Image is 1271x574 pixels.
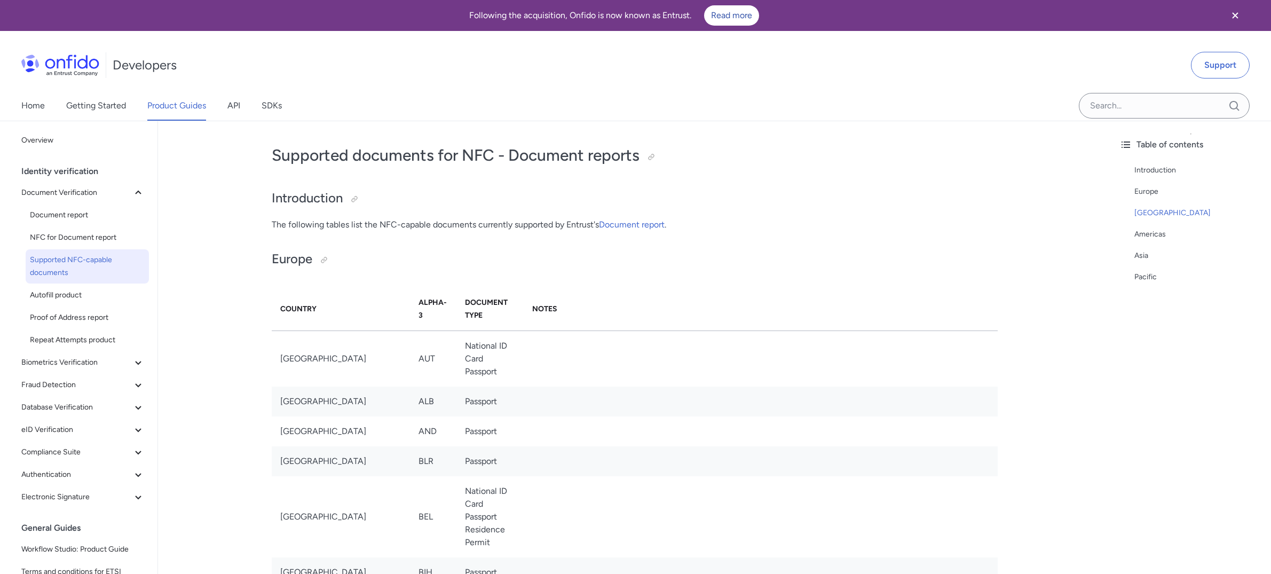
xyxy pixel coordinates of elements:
[21,161,153,182] div: Identity verification
[17,130,149,151] a: Overview
[599,219,665,230] a: Document report
[30,209,145,222] span: Document report
[456,476,524,557] td: National ID Card Passport Residence Permit
[280,304,317,313] strong: Country
[1119,138,1262,151] div: Table of contents
[21,134,145,147] span: Overview
[272,387,410,416] td: [GEOGRAPHIC_DATA]
[262,91,282,121] a: SDKs
[17,464,149,485] button: Authentication
[17,374,149,396] button: Fraud Detection
[456,416,524,446] td: Passport
[1134,271,1262,284] a: Pacific
[272,250,998,269] h2: Europe
[17,539,149,560] a: Workflow Studio: Product Guide
[456,387,524,416] td: Passport
[1134,185,1262,198] a: Europe
[456,446,524,476] td: Passport
[147,91,206,121] a: Product Guides
[17,419,149,441] button: eID Verification
[30,334,145,347] span: Repeat Attempts product
[272,145,998,166] h1: Supported documents for NFC - Document reports
[704,5,759,26] a: Read more
[1134,164,1262,177] a: Introduction
[26,227,149,248] a: NFC for Document report
[272,218,998,231] p: The following tables list the NFC-capable documents currently supported by Entrust's .
[113,57,177,74] h1: Developers
[30,311,145,324] span: Proof of Address report
[419,298,447,320] strong: Alpha-3
[272,416,410,446] td: [GEOGRAPHIC_DATA]
[410,387,456,416] td: ALB
[410,476,456,557] td: BEL
[21,356,132,369] span: Biometrics Verification
[272,476,410,557] td: [GEOGRAPHIC_DATA]
[21,446,132,459] span: Compliance Suite
[17,182,149,203] button: Document Verification
[30,254,145,279] span: Supported NFC-capable documents
[26,329,149,351] a: Repeat Attempts product
[272,446,410,476] td: [GEOGRAPHIC_DATA]
[410,416,456,446] td: AND
[26,285,149,306] a: Autofill product
[26,249,149,284] a: Supported NFC-capable documents
[13,5,1215,26] div: Following the acquisition, Onfido is now known as Entrust.
[17,352,149,373] button: Biometrics Verification
[26,307,149,328] a: Proof of Address report
[21,543,145,556] span: Workflow Studio: Product Guide
[1215,2,1255,29] button: Close banner
[17,442,149,463] button: Compliance Suite
[21,54,99,76] img: Onfido Logo
[410,446,456,476] td: BLR
[1229,9,1242,22] svg: Close banner
[1134,207,1262,219] a: [GEOGRAPHIC_DATA]
[21,91,45,121] a: Home
[21,401,132,414] span: Database Verification
[227,91,240,121] a: API
[21,517,153,539] div: General Guides
[21,423,132,436] span: eID Verification
[410,331,456,387] td: AUT
[21,186,132,199] span: Document Verification
[21,468,132,481] span: Authentication
[1191,52,1250,78] a: Support
[1079,93,1250,119] input: Onfido search input field
[456,331,524,387] td: National ID Card Passport
[17,486,149,508] button: Electronic Signature
[30,289,145,302] span: Autofill product
[26,205,149,226] a: Document report
[21,491,132,504] span: Electronic Signature
[532,304,557,313] strong: Notes
[21,379,132,391] span: Fraud Detection
[272,190,998,208] h2: Introduction
[1134,249,1262,262] a: Asia
[17,397,149,418] button: Database Verification
[272,331,410,387] td: [GEOGRAPHIC_DATA]
[465,298,508,320] strong: Document Type
[66,91,126,121] a: Getting Started
[30,231,145,244] span: NFC for Document report
[1134,228,1262,241] a: Americas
